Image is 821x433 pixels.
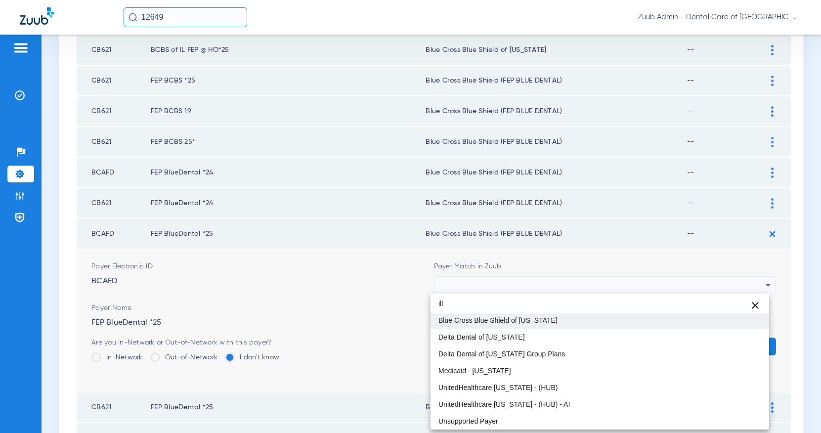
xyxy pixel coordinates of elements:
[438,401,570,408] span: UnitedHealthcare [US_STATE] - (HUB) - AI
[438,418,498,425] span: Unsupported Payer
[438,317,558,324] span: Blue Cross Blue Shield of [US_STATE]
[431,294,769,314] input: dropdown search
[438,350,565,357] span: Delta Dental of [US_STATE] Group Plans
[438,367,511,374] span: Medicaid - [US_STATE]
[438,334,525,341] span: Delta Dental of [US_STATE]
[438,384,558,391] span: UnitedHealthcare [US_STATE] - (HUB)
[743,294,767,317] button: Clear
